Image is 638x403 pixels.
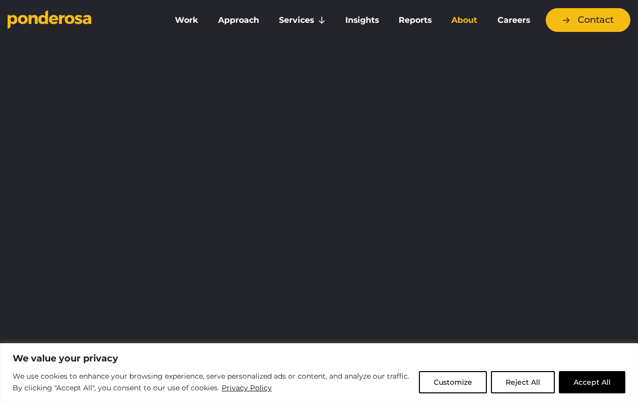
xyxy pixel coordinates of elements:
[419,371,487,393] button: Customize
[221,382,272,394] a: Privacy Policy
[391,10,440,31] a: Reports
[8,10,152,30] a: Go to homepage
[271,10,334,31] a: Services
[489,10,538,31] a: Careers
[210,10,267,31] a: Approach
[13,352,625,364] p: We value your privacy
[559,371,625,393] button: Accept All
[167,10,206,31] a: Work
[546,8,630,32] a: Contact
[338,10,387,31] a: Insights
[13,371,411,394] p: We use cookies to enhance your browsing experience, serve personalized ads or content, and analyz...
[444,10,485,31] a: About
[491,371,555,393] button: Reject All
